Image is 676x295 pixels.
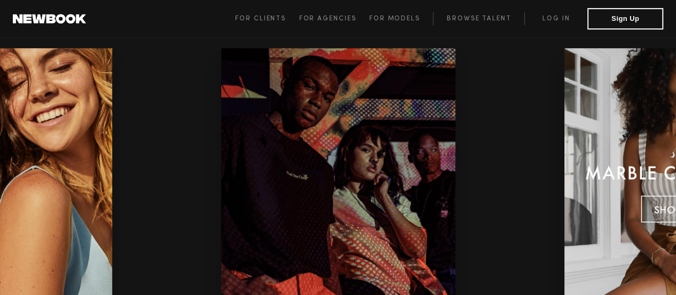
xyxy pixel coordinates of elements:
[369,16,420,22] span: For Models
[235,16,286,22] span: For Clients
[369,12,433,25] a: For Models
[433,12,524,25] a: Browse Talent
[299,12,369,25] a: For Agencies
[587,8,663,29] button: Sign Up
[235,12,299,25] a: For Clients
[524,12,587,25] a: Log in
[299,16,356,22] span: For Agencies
